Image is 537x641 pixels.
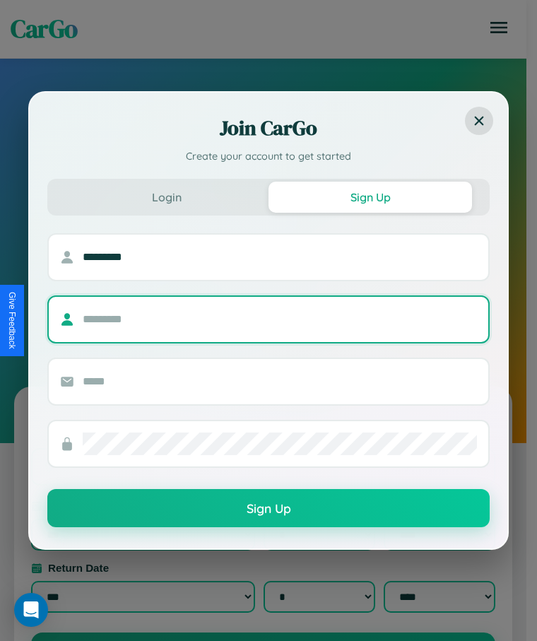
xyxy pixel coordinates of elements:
button: Login [65,182,268,213]
h2: Join CarGo [47,114,490,142]
div: Open Intercom Messenger [14,593,48,627]
button: Sign Up [268,182,472,213]
p: Create your account to get started [47,149,490,165]
button: Sign Up [47,489,490,527]
div: Give Feedback [7,292,17,349]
